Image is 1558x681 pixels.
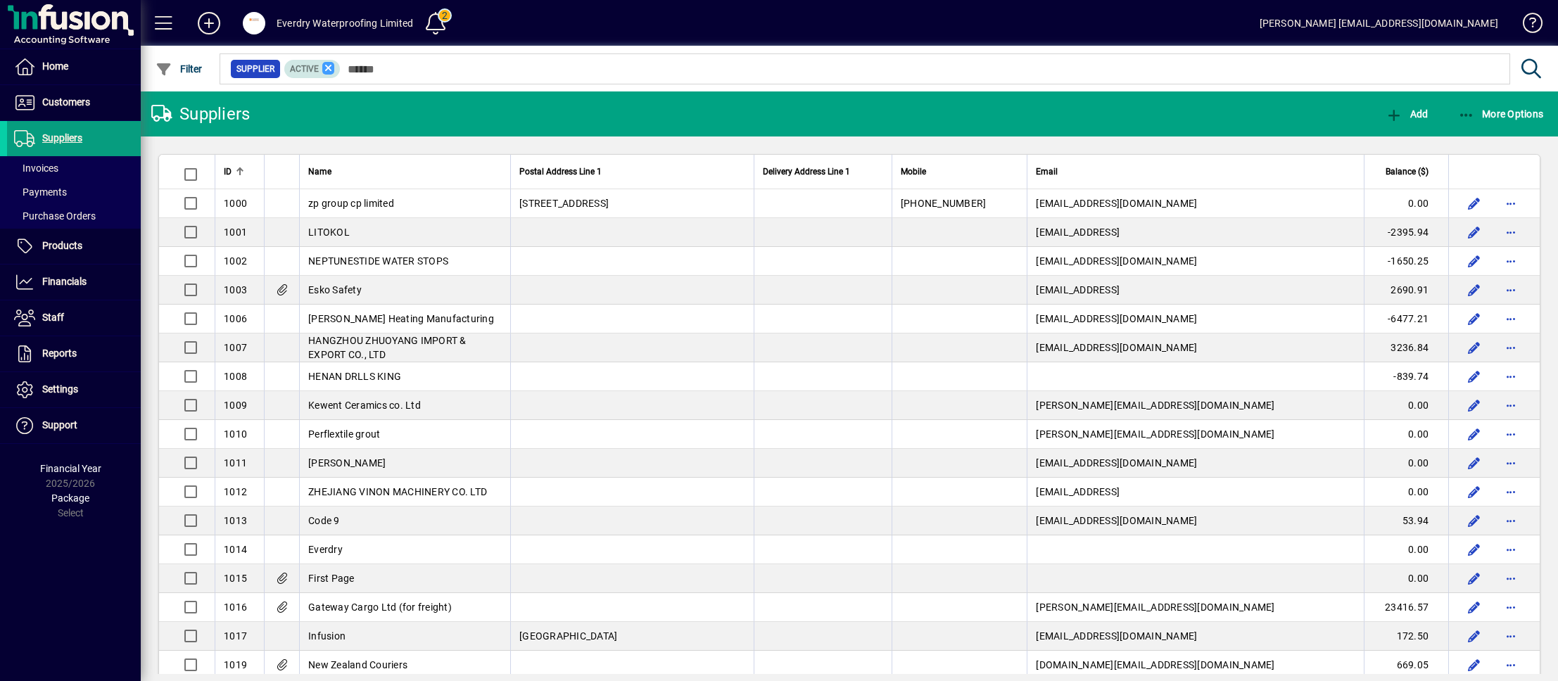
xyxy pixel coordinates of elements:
span: 1016 [224,602,247,613]
span: Postal Address Line 1 [519,164,602,179]
span: Infusion [308,630,346,642]
span: [STREET_ADDRESS] [519,198,609,209]
span: Code 9 [308,515,340,526]
span: HENAN DRLLS KING [308,371,401,382]
span: [PHONE_NUMBER] [901,198,987,209]
td: 0.00 [1364,564,1448,593]
span: 1010 [224,428,247,440]
span: 1008 [224,371,247,382]
button: More options [1500,538,1522,561]
span: Payments [14,186,67,198]
td: 669.05 [1364,651,1448,680]
a: Invoices [7,156,141,180]
a: Products [7,229,141,264]
span: Everdry [308,544,343,555]
span: [EMAIL_ADDRESS] [1036,486,1120,497]
span: HANGZHOU ZHUOYANG IMPORT & EXPORT CO., LTD [308,335,467,360]
span: Delivery Address Line 1 [763,164,850,179]
button: More options [1500,452,1522,474]
button: Edit [1463,452,1486,474]
a: Customers [7,85,141,120]
td: 0.00 [1364,535,1448,564]
span: LITOKOL [308,227,350,238]
a: Purchase Orders [7,204,141,228]
a: Support [7,408,141,443]
button: Edit [1463,394,1486,416]
button: Add [1382,101,1431,127]
button: More options [1500,394,1522,416]
span: 1014 [224,544,247,555]
div: Mobile [901,164,1019,179]
td: -2395.94 [1364,218,1448,247]
span: 1006 [224,313,247,324]
a: Payments [7,180,141,204]
mat-chip: Activation Status: Active [284,60,341,78]
a: Settings [7,372,141,407]
span: 1001 [224,227,247,238]
button: More options [1500,509,1522,532]
button: More options [1500,250,1522,272]
span: Name [308,164,331,179]
div: [PERSON_NAME] [EMAIL_ADDRESS][DOMAIN_NAME] [1260,12,1498,34]
button: More options [1500,307,1522,330]
span: Perflextile grout [308,428,380,440]
span: [DOMAIN_NAME][EMAIL_ADDRESS][DOMAIN_NAME] [1036,659,1274,670]
span: [EMAIL_ADDRESS][DOMAIN_NAME] [1036,457,1197,469]
span: 1002 [224,255,247,267]
button: More options [1500,221,1522,243]
span: More Options [1458,108,1544,120]
span: 1003 [224,284,247,295]
button: More options [1500,480,1522,503]
span: 1015 [224,573,247,584]
button: Edit [1463,221,1486,243]
td: 172.50 [1364,622,1448,651]
span: New Zealand Couriers [308,659,407,670]
td: -6477.21 [1364,305,1448,333]
button: Filter [152,56,206,82]
td: 3236.84 [1364,333,1448,362]
td: 0.00 [1364,189,1448,218]
button: More options [1500,279,1522,301]
span: Customers [42,96,90,108]
span: [PERSON_NAME] [308,457,386,469]
button: Edit [1463,307,1486,330]
td: -839.74 [1364,362,1448,391]
td: 53.94 [1364,507,1448,535]
span: [EMAIL_ADDRESS] [1036,227,1120,238]
div: Name [308,164,502,179]
span: [PERSON_NAME][EMAIL_ADDRESS][DOMAIN_NAME] [1036,400,1274,411]
button: Edit [1463,596,1486,618]
span: Settings [42,383,78,395]
span: [EMAIL_ADDRESS][DOMAIN_NAME] [1036,515,1197,526]
span: Filter [156,63,203,75]
a: Staff [7,300,141,336]
div: Suppliers [151,103,250,125]
span: 1009 [224,400,247,411]
span: [EMAIL_ADDRESS][DOMAIN_NAME] [1036,342,1197,353]
span: ID [224,164,232,179]
span: 1000 [224,198,247,209]
span: First Page [308,573,355,584]
div: Everdry Waterproofing Limited [277,12,413,34]
div: ID [224,164,255,179]
span: Staff [42,312,64,323]
span: 1017 [224,630,247,642]
span: NEPTUNESTIDE WATER STOPS [308,255,448,267]
span: 1011 [224,457,247,469]
span: [EMAIL_ADDRESS] [1036,284,1120,295]
span: Home [42,61,68,72]
span: Support [42,419,77,431]
button: Edit [1463,480,1486,503]
a: Knowledge Base [1512,3,1540,49]
button: More options [1500,596,1522,618]
span: Financials [42,276,87,287]
button: Edit [1463,336,1486,359]
span: Email [1036,164,1058,179]
button: Edit [1463,423,1486,445]
span: ZHEJIANG VINON MACHINERY CO. LTD [308,486,487,497]
span: [EMAIL_ADDRESS][DOMAIN_NAME] [1036,255,1197,267]
span: Suppliers [42,132,82,144]
button: More options [1500,654,1522,676]
span: Esko Safety [308,284,362,295]
button: More options [1500,336,1522,359]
